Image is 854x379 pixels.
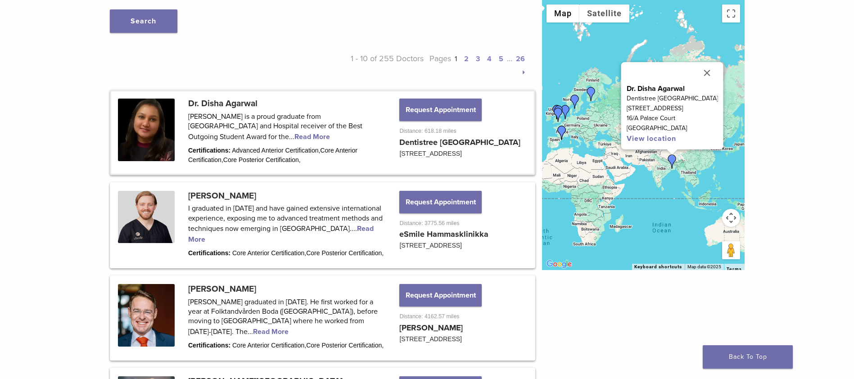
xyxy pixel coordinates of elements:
[626,123,718,133] p: [GEOGRAPHIC_DATA]
[550,105,564,119] div: Dr. Claire Burgess and Dr. Dominic Hassall
[110,9,177,33] button: Search
[399,191,481,213] button: Request Appointment
[499,54,503,63] a: 5
[131,17,156,26] span: Search
[722,241,740,259] button: Drag Pegman onto the map to open Street View
[703,345,793,369] a: Back To Top
[584,87,598,101] div: Dr. Mikko Gustafsson
[551,108,565,122] div: Dr. Richard Brooks
[626,94,718,104] p: Dentistree [GEOGRAPHIC_DATA]
[665,154,679,169] div: Dr. Disha Agarwal
[696,62,718,84] button: Close
[551,105,566,120] div: Dr. Shuk Yin, Yip
[487,54,492,63] a: 4
[626,113,718,123] p: 16/A Palace Court
[687,264,721,269] span: Map data ©2025
[476,54,480,63] a: 3
[558,105,573,119] div: Dr. Mercedes Robles-Medina
[455,54,457,63] a: 1
[516,54,525,63] a: 26
[507,54,512,63] span: …
[544,258,574,270] img: Google
[727,266,742,272] a: Terms
[544,258,574,270] a: Open this area in Google Maps (opens a new window)
[464,54,469,63] a: 2
[568,95,582,109] div: Dr. Johan Hagman
[634,264,682,270] button: Keyboard shortcuts
[722,5,740,23] button: Toggle fullscreen view
[626,84,718,94] p: Dr. Disha Agarwal
[424,52,529,79] p: Pages
[319,52,424,79] p: 1 - 10 of 255 Doctors
[579,5,629,23] button: Show satellite imagery
[399,284,481,307] button: Request Appointment
[722,209,740,227] button: Map camera controls
[626,134,676,143] a: View location
[547,5,579,23] button: Show street map
[399,99,481,121] button: Request Appointment
[555,126,569,140] div: Dr. Patricia Gatón
[626,104,718,113] p: [STREET_ADDRESS]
